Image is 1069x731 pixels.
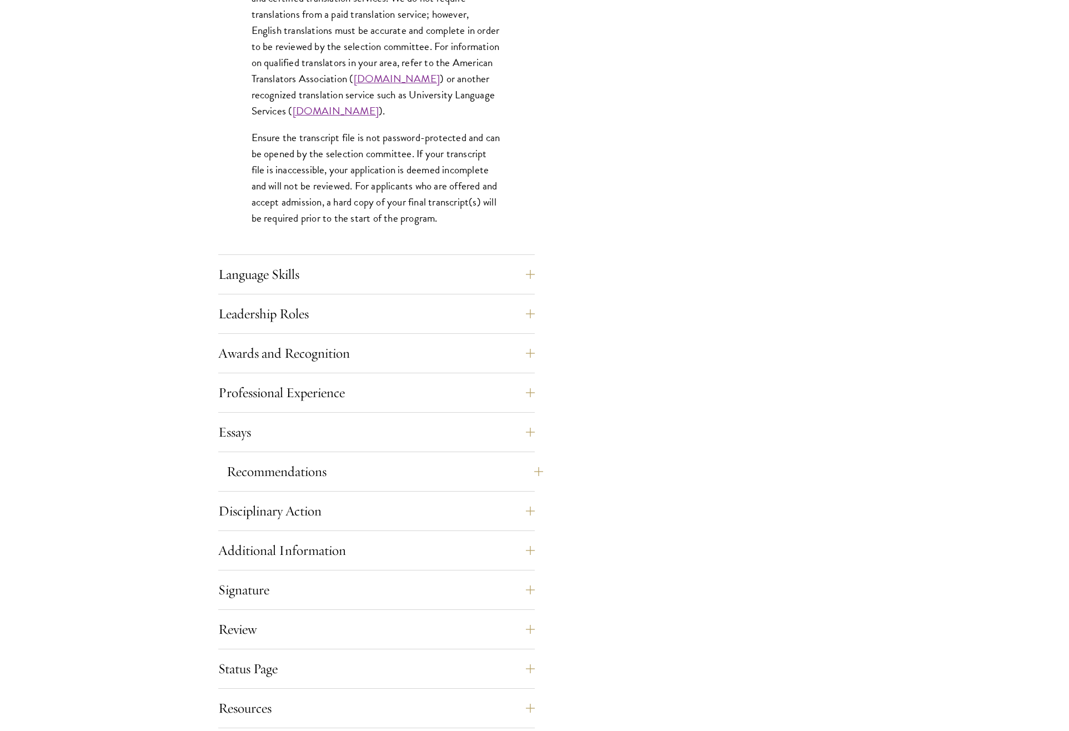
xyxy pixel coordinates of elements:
[218,577,535,603] button: Signature
[218,379,535,406] button: Professional Experience
[218,695,535,722] button: Resources
[218,616,535,643] button: Review
[227,458,543,485] button: Recommendations
[218,498,535,524] button: Disciplinary Action
[218,301,535,327] button: Leadership Roles
[218,655,535,682] button: Status Page
[218,261,535,288] button: Language Skills
[218,537,535,564] button: Additional Information
[252,129,501,226] p: Ensure the transcript file is not password-protected and can be opened by the selection committee...
[354,71,440,87] a: [DOMAIN_NAME]
[218,419,535,445] button: Essays
[218,340,535,367] button: Awards and Recognition
[293,103,379,119] a: [DOMAIN_NAME]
